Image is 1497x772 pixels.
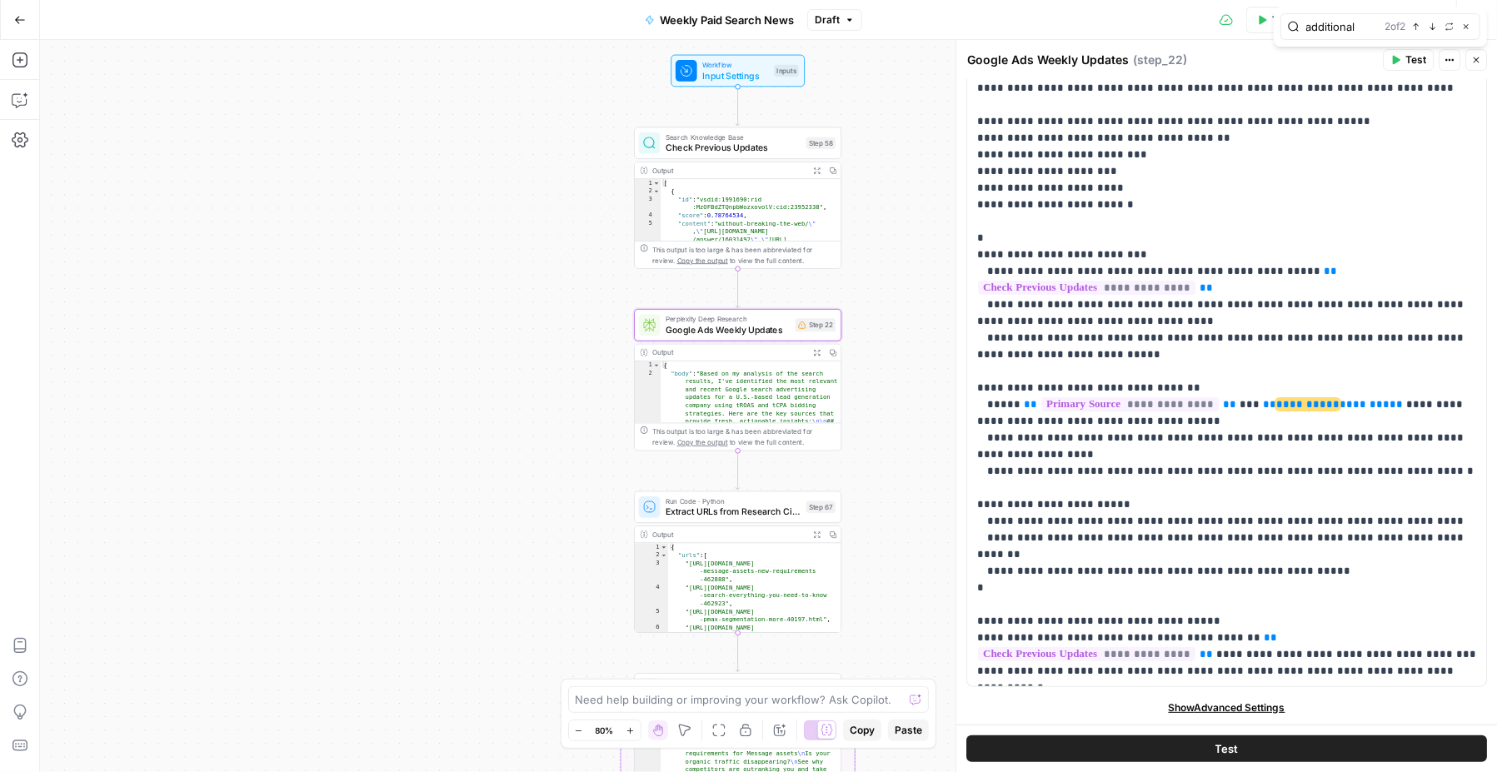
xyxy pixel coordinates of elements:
[635,560,668,584] div: 3
[653,187,661,196] span: Toggle code folding, rows 2 through 6
[635,543,668,551] div: 1
[796,318,836,331] div: Step 22
[666,323,790,336] span: Google Ads Weekly Updates
[666,132,801,142] span: Search Knowledge Base
[635,212,661,220] div: 4
[1246,7,1331,33] button: Test Data
[666,496,801,506] span: Run Code · Python
[1383,49,1434,71] button: Test
[652,347,805,358] div: Output
[635,179,661,187] div: 1
[635,187,661,196] div: 2
[635,361,661,370] div: 1
[634,309,841,451] div: Perplexity Deep ResearchGoogle Ads Weekly UpdatesStep 22Output{ "body":"Based on my analysis of t...
[843,720,881,741] button: Copy
[634,127,841,268] div: Search Knowledge BaseCheck Previous UpdatesStep 58Output[ { "id":"vsdid:1991690:rid :MzOFBdZTQnpb...
[1306,18,1379,35] input: Search
[677,438,728,446] span: Copy the output
[635,551,668,560] div: 2
[635,607,668,623] div: 5
[660,12,794,28] span: Weekly Paid Search News
[736,268,740,307] g: Edge from step_58 to step_22
[1133,52,1187,68] span: ( step_22 )
[661,551,668,560] span: Toggle code folding, rows 2 through 20
[888,720,929,741] button: Paste
[736,451,740,490] g: Edge from step_22 to step_67
[1272,12,1321,28] span: Test Data
[661,543,668,551] span: Toggle code folding, rows 1 through 109
[635,624,668,648] div: 6
[736,632,740,671] g: Edge from step_67 to step_68
[815,12,840,27] span: Draft
[966,735,1487,762] button: Test
[806,137,836,149] div: Step 58
[967,52,1129,68] textarea: Google Ads Weekly Updates
[666,314,790,325] span: Perplexity Deep Research
[774,65,799,77] div: Inputs
[635,195,661,211] div: 3
[895,723,922,738] span: Paste
[653,179,661,187] span: Toggle code folding, rows 1 through 7
[736,87,740,126] g: Edge from start to step_58
[635,7,804,33] button: Weekly Paid Search News
[702,59,769,70] span: Workflow
[653,361,661,370] span: Toggle code folding, rows 1 through 3
[666,678,801,689] span: Iteration
[634,55,841,87] div: WorkflowInput SettingsInputs
[807,9,862,31] button: Draft
[1169,700,1285,715] span: Show Advanced Settings
[652,244,836,266] div: This output is too large & has been abbreviated for review. to view the full content.
[635,584,668,608] div: 4
[652,165,805,176] div: Output
[634,491,841,633] div: Run Code · PythonExtract URLs from Research CitationsStep 67Output{ "urls":[ "[URL][DOMAIN_NAME] ...
[652,426,836,448] div: This output is too large & has been abbreviated for review. to view the full content.
[652,529,805,540] div: Output
[596,724,614,737] span: 80%
[806,501,836,513] div: Step 67
[1215,740,1239,757] span: Test
[702,69,769,82] span: Input Settings
[850,723,875,738] span: Copy
[666,505,801,518] span: Extract URLs from Research Citations
[1385,19,1406,34] span: 2 of 2
[666,141,801,154] span: Check Previous Updates
[1405,52,1426,67] span: Test
[677,257,728,265] span: Copy the output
